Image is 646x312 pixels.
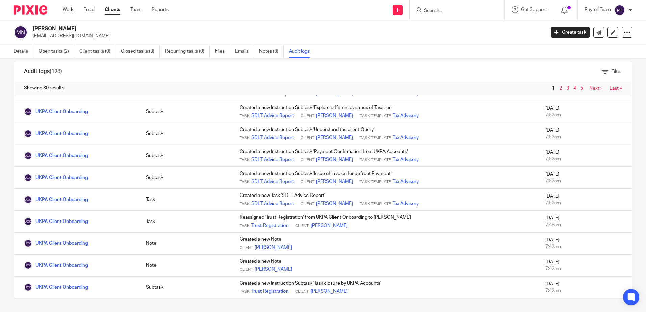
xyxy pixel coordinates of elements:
[301,201,314,207] span: Client
[139,189,233,211] td: Task
[545,200,625,206] div: 7:52am
[255,266,292,273] a: [PERSON_NAME]
[24,109,88,114] a: UKPA Client Onboarding
[139,233,233,255] td: Note
[139,255,233,277] td: Note
[240,267,253,272] span: Client
[63,6,73,13] a: Work
[139,167,233,189] td: Subtask
[24,85,64,92] span: Showing 30 results
[423,8,484,14] input: Search
[24,196,32,204] img: UKPA Client Onboarding
[545,178,625,184] div: 7:52am
[240,157,250,163] span: Task
[251,112,294,119] a: SDLT Advice Report
[24,68,62,75] h1: Audit logs
[240,113,250,119] span: Task
[165,45,210,58] a: Recurring tasks (0)
[251,288,289,295] a: Trust Registration
[545,222,625,228] div: 7:48am
[233,101,539,123] td: Created a new Instruction Subtask 'Explore different avenues of Taxation'
[105,6,120,13] a: Clients
[24,108,32,116] img: UKPA Client Onboarding
[233,233,539,255] td: Created a new Note
[24,219,88,224] a: UKPA Client Onboarding
[24,239,32,248] img: UKPA Client Onboarding
[130,6,142,13] a: Team
[545,112,625,119] div: 7:52am
[301,135,314,141] span: Client
[539,145,632,167] td: [DATE]
[139,101,233,123] td: Subtask
[240,245,253,251] span: Client
[393,200,419,207] a: Tax Advisory
[316,112,353,119] a: [PERSON_NAME]
[233,123,539,145] td: Created a new Instruction Subtask 'Understand the client Query'
[316,178,353,185] a: [PERSON_NAME]
[545,156,625,162] div: 7:52am
[316,200,353,207] a: [PERSON_NAME]
[301,113,314,119] span: Client
[152,6,169,13] a: Reports
[393,134,419,141] a: Tax Advisory
[33,33,541,40] p: [EMAIL_ADDRESS][DOMAIN_NAME]
[393,112,419,119] a: Tax Advisory
[259,45,284,58] a: Notes (3)
[539,255,632,277] td: [DATE]
[316,134,353,141] a: [PERSON_NAME]
[614,5,625,16] img: svg%3E
[521,7,547,12] span: Get Support
[215,45,230,58] a: Files
[393,178,419,185] a: Tax Advisory
[139,211,233,233] td: Task
[393,156,419,163] a: Tax Advisory
[539,167,632,189] td: [DATE]
[611,69,622,74] span: Filter
[24,130,32,138] img: UKPA Client Onboarding
[24,217,32,226] img: UKPA Client Onboarding
[121,45,160,58] a: Closed tasks (3)
[251,200,294,207] a: SDLT Advice Report
[139,123,233,145] td: Subtask
[83,6,95,13] a: Email
[233,211,539,233] td: Reassigned 'Trust Registration' from UKPA Client Onboarding to [PERSON_NAME]
[251,222,289,229] a: Trust Registration
[240,223,250,229] span: Task
[360,201,391,207] span: Task Template
[50,69,62,74] span: (128)
[559,86,562,91] a: 2
[24,285,88,290] a: UKPA Client Onboarding
[24,174,32,182] img: UKPA Client Onboarding
[24,197,88,202] a: UKPA Client Onboarding
[539,101,632,123] td: [DATE]
[139,145,233,167] td: Subtask
[550,84,556,93] span: 1
[610,86,622,91] a: Last »
[295,223,309,229] span: Client
[539,123,632,145] td: [DATE]
[580,86,583,91] a: 5
[316,156,353,163] a: [PERSON_NAME]
[233,189,539,211] td: Created a new Task 'SDLT Advice Report'
[39,45,74,58] a: Open tasks (2)
[24,263,88,268] a: UKPA Client Onboarding
[240,179,250,185] span: Task
[240,201,250,207] span: Task
[539,189,632,211] td: [DATE]
[295,289,309,294] span: Client
[240,135,250,141] span: Task
[545,287,625,294] div: 7:42am
[545,265,625,272] div: 7:42am
[310,288,348,295] a: [PERSON_NAME]
[360,157,391,163] span: Task Template
[24,261,32,269] img: UKPA Client Onboarding
[14,45,33,58] a: Details
[289,45,315,58] a: Audit logs
[551,27,590,38] a: Create task
[545,243,625,250] div: 7:42am
[310,222,348,229] a: [PERSON_NAME]
[233,145,539,167] td: Created a new Instruction Subtask 'Payment Confirmation from UKPA Accounts'
[24,283,32,291] img: UKPA Client Onboarding
[24,131,88,136] a: UKPA Client Onboarding
[589,86,602,91] a: Next ›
